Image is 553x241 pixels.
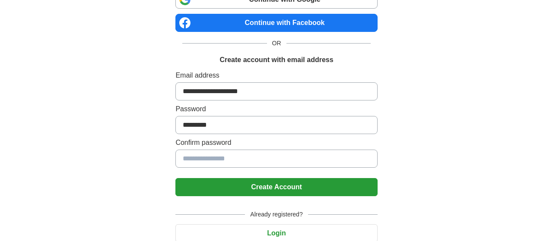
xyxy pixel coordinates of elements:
h1: Create account with email address [219,55,333,65]
label: Confirm password [175,138,377,148]
a: Login [175,229,377,237]
span: OR [267,39,286,48]
button: Create Account [175,178,377,196]
span: Already registered? [245,210,308,219]
a: Continue with Facebook [175,14,377,32]
label: Email address [175,70,377,81]
label: Password [175,104,377,114]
